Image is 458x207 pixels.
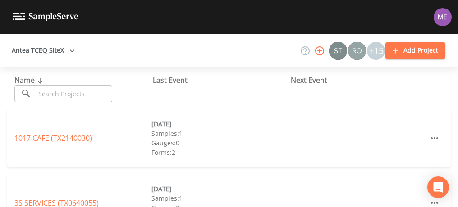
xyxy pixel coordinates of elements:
div: Open Intercom Messenger [427,176,449,198]
div: Last Event [153,75,291,85]
button: Add Project [385,42,445,59]
img: c0670e89e469b6405363224a5fca805c [329,42,347,60]
img: 7e5c62b91fde3b9fc00588adc1700c9a [348,42,366,60]
div: [DATE] [151,119,289,129]
div: +15 [367,42,385,60]
button: Antea TCEQ SiteX [8,42,78,59]
img: logo [13,13,78,21]
div: Forms: 2 [151,148,289,157]
div: Samples: 1 [151,129,289,138]
a: 1017 CAFE (TX2140030) [14,133,92,143]
input: Search Projects [35,85,112,102]
div: Gauges: 0 [151,138,289,148]
div: [DATE] [151,184,289,193]
span: Name [14,75,46,85]
div: Next Event [291,75,429,85]
div: Samples: 1 [151,193,289,203]
img: d4d65db7c401dd99d63b7ad86343d265 [434,8,452,26]
div: Stan Porter [329,42,348,60]
div: Rodolfo Ramirez [348,42,366,60]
